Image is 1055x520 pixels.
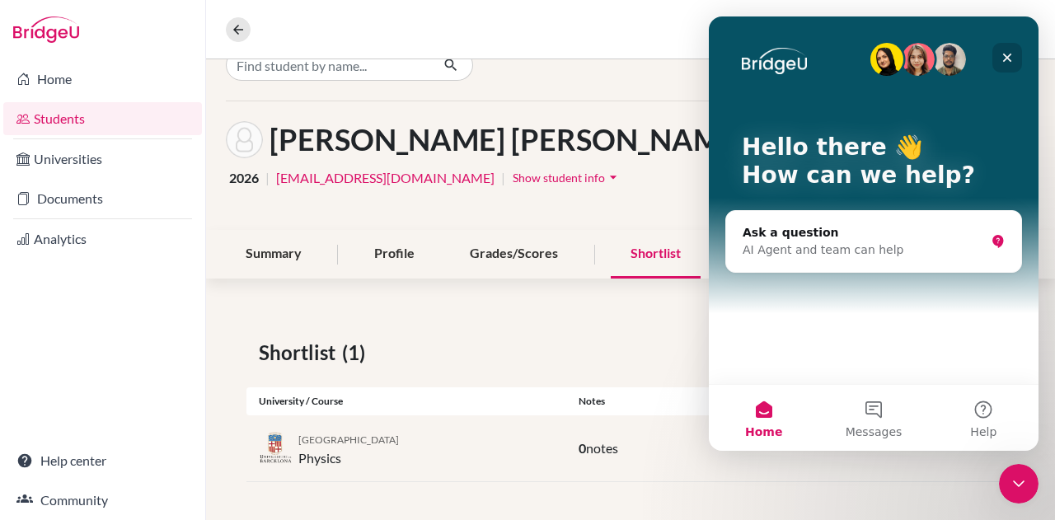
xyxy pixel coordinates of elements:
[579,440,586,456] span: 0
[709,16,1039,451] iframe: Intercom live chat
[3,102,202,135] a: Students
[265,168,270,188] span: |
[246,394,566,409] div: University / Course
[977,14,1035,45] button: Diego
[501,168,505,188] span: |
[229,168,259,188] span: 2026
[3,182,202,215] a: Documents
[354,230,434,279] div: Profile
[276,168,495,188] a: [EMAIL_ADDRESS][DOMAIN_NAME]
[259,432,292,465] img: es_ub_orfg1p50.png
[298,429,399,468] div: Physics
[270,122,747,157] h1: [PERSON_NAME] [PERSON_NAME]
[605,169,621,185] i: arrow_drop_down
[226,230,321,279] div: Summary
[611,230,701,279] div: Shortlist
[586,440,618,456] span: notes
[513,171,605,185] span: Show student info
[298,433,399,446] span: [GEOGRAPHIC_DATA]
[342,338,372,368] span: (1)
[3,444,202,477] a: Help center
[450,230,578,279] div: Grades/Scores
[3,63,202,96] a: Home
[226,49,430,81] input: Find student by name...
[13,16,79,43] img: Bridge-U
[3,143,202,176] a: Universities
[226,121,263,158] img: Juan Manuel López Correa's avatar
[999,464,1039,504] iframe: Intercom live chat
[259,338,342,368] span: Shortlist
[512,165,622,190] button: Show student infoarrow_drop_down
[566,394,1015,409] div: Notes
[3,484,202,517] a: Community
[3,223,202,255] a: Analytics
